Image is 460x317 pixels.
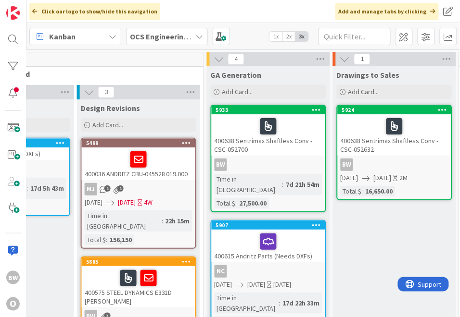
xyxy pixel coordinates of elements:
div: 400575 STEEL DYNAMICS E331D [PERSON_NAME] [82,266,195,307]
div: 400638 Sentrimax Shaftless Conv - CSC-052700 [212,114,325,156]
img: Visit kanbanzone.com [6,6,20,20]
div: NC [212,265,325,278]
span: Add Card... [348,87,379,96]
span: [DATE] [248,280,266,290]
div: BW [215,158,227,171]
div: 5885400575 STEEL DYNAMICS E331D [PERSON_NAME] [82,257,195,307]
div: 5924 [338,106,451,114]
div: 5885 [86,258,195,265]
span: Support [20,1,44,13]
div: 16,650.00 [363,186,396,196]
div: O [6,297,20,311]
span: : [106,234,107,245]
div: Total $ [215,198,236,208]
span: 1 [354,53,371,65]
div: 7d 21h 54m [284,179,322,190]
span: [DATE] [118,197,136,207]
span: 3 [98,86,115,98]
div: Time in [GEOGRAPHIC_DATA] [215,174,282,195]
span: 3x [295,32,308,41]
div: 400036 ANDRITZ CBU-045528 019.000 [82,147,195,180]
span: Add Card... [92,121,123,129]
span: [DATE] [215,280,232,290]
div: 400615 Andritz Parts (Needs DXFs) [212,230,325,262]
div: 5499 [82,139,195,147]
div: 5933 [216,107,325,113]
div: 5907400615 Andritz Parts (Needs DXFs) [212,221,325,262]
span: : [26,183,28,194]
span: 2x [282,32,295,41]
div: 5499 [86,140,195,146]
div: BW [341,158,353,171]
div: Time in [GEOGRAPHIC_DATA] [85,210,162,232]
span: [DATE] [341,173,358,183]
div: Time in [GEOGRAPHIC_DATA] [215,293,279,314]
span: Add Card... [222,87,253,96]
div: 22h 15m [163,216,192,226]
span: Design Revisions [81,103,140,113]
div: NC [215,265,227,278]
span: GA Generation [211,70,262,80]
div: Total $ [341,186,362,196]
span: [DATE] [85,197,102,207]
span: : [362,186,363,196]
div: 5885 [82,257,195,266]
div: 5499400036 ANDRITZ CBU-045528 019.000 [82,139,195,180]
b: OCS Engineering Department [130,32,233,41]
div: 4W [144,197,153,207]
span: 1 [117,185,124,192]
span: : [162,216,163,226]
div: 5933400638 Sentrimax Shaftless Conv - CSC-052700 [212,106,325,156]
div: 400638 Sentrimax Shaftless Conv - CSC-052632 [338,114,451,156]
div: Add and manage tabs by clicking [335,3,439,20]
div: MJ [82,183,195,195]
div: 5907 [216,222,325,229]
div: BW [212,158,325,171]
input: Quick Filter... [319,28,391,45]
div: 2M [400,173,408,183]
span: 1 [104,185,111,192]
div: 156,150 [107,234,134,245]
div: BW [338,158,451,171]
span: Drawings to Sales [337,70,400,80]
div: BW [6,271,20,284]
span: 1x [269,32,282,41]
div: 5933 [212,106,325,114]
div: Total $ [85,234,106,245]
div: 17d 22h 33m [281,298,322,308]
div: [DATE] [274,280,292,290]
span: [DATE] [374,173,392,183]
div: MJ [85,183,97,195]
span: 4 [228,53,244,65]
div: 27,500.00 [237,198,269,208]
div: 5924400638 Sentrimax Shaftless Conv - CSC-052632 [338,106,451,156]
div: 17d 5h 43m [28,183,66,194]
span: : [282,179,284,190]
span: : [236,198,237,208]
span: : [279,298,281,308]
span: Kanban [49,31,76,42]
div: 5907 [212,221,325,230]
div: 5924 [342,107,451,113]
div: Click our logo to show/hide this navigation [29,3,160,20]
